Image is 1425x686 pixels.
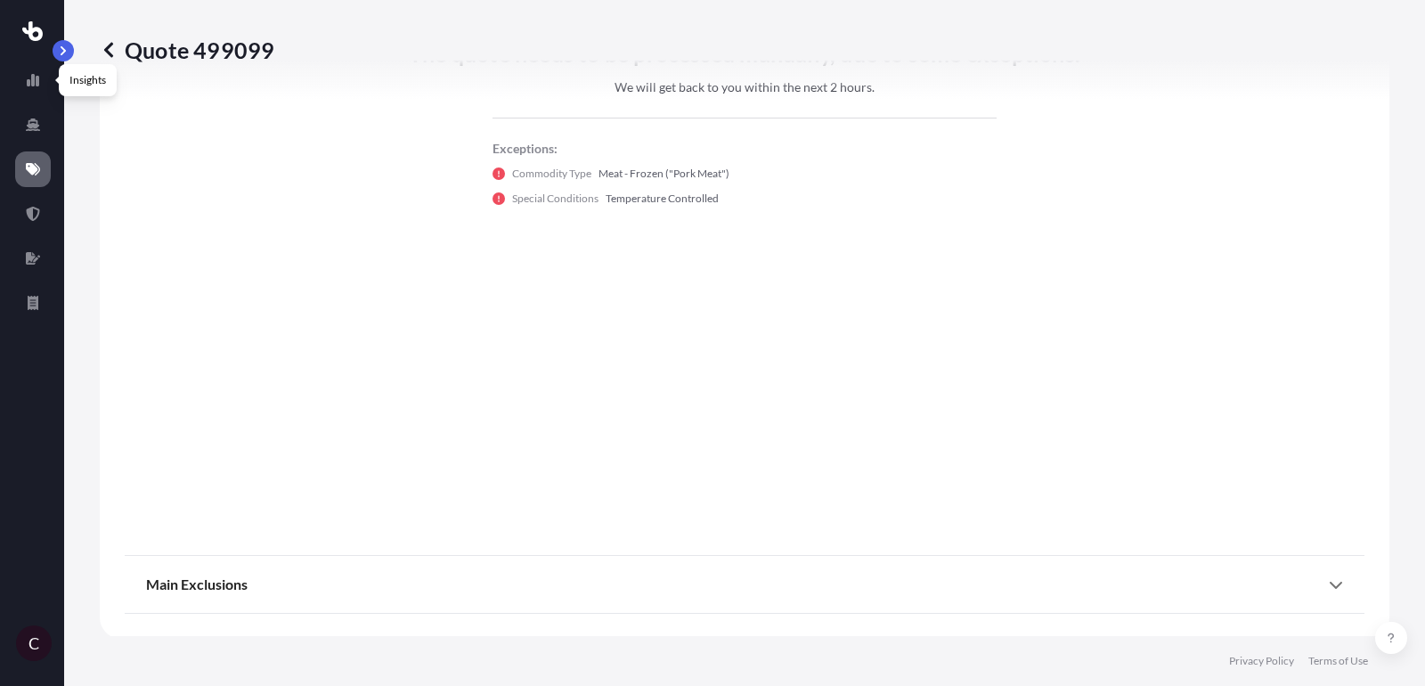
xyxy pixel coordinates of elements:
p: Exceptions: [493,140,997,158]
p: Temperature Controlled [606,190,719,208]
p: Commodity Type [512,165,591,183]
a: Privacy Policy [1229,654,1294,668]
div: Main Exclusions [146,563,1343,606]
span: Main Exclusions [146,576,248,593]
span: C [28,634,39,652]
p: Meat - Frozen ("Pork Meat") [598,165,729,183]
a: Terms of Use [1308,654,1368,668]
div: Insights [59,64,117,96]
p: Quote 499099 [100,36,274,64]
p: Special Conditions [512,190,598,208]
